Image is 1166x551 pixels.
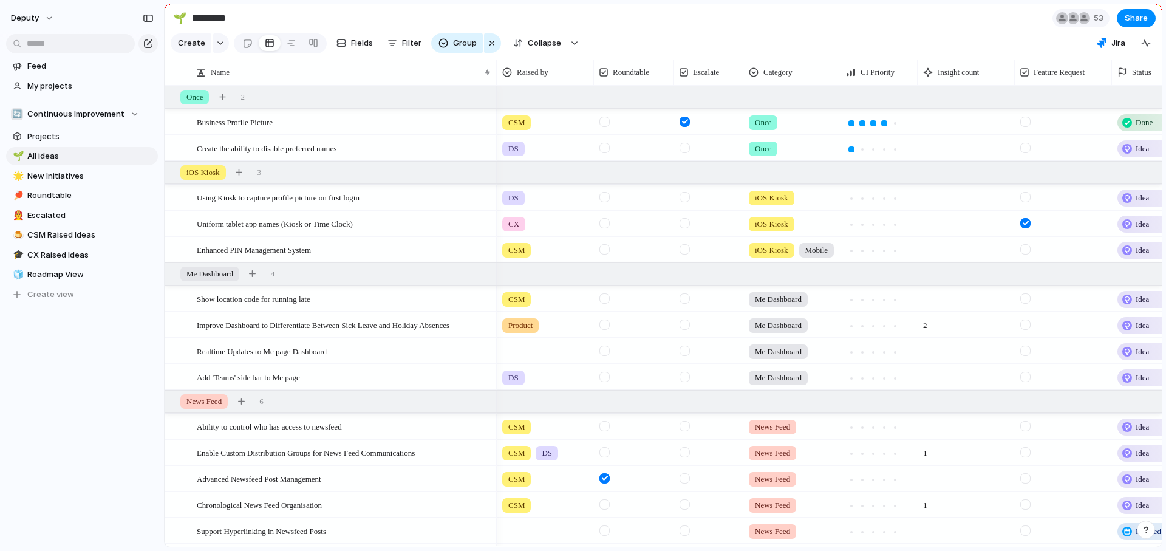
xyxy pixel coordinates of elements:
button: 🔄Continuous Improvement [6,105,158,123]
span: Idea [1136,421,1149,433]
span: Realtime Updates to Me page Dashboard [197,344,327,358]
span: 1 [918,440,932,459]
button: Fields [332,33,378,53]
span: Me Dashboard [755,320,802,332]
span: Group [453,37,477,49]
span: News Feed [186,395,222,408]
span: Name [211,66,230,78]
span: 3 [257,166,262,179]
span: Idea [1136,192,1149,204]
button: 🌱 [170,9,189,28]
span: CSM [508,473,525,485]
span: deputy [11,12,39,24]
div: 🌱 [173,10,186,26]
span: Idea [1136,473,1149,485]
span: Idea [1136,346,1149,358]
span: Projects [27,131,154,143]
button: 🧊 [11,269,23,281]
span: Idea [1136,218,1149,230]
span: 2 [918,313,932,332]
span: DS [508,143,519,155]
button: Group [431,33,483,53]
div: 🔄 [11,108,23,120]
span: Business Profile Picture [197,115,273,129]
span: CSM [508,293,525,306]
span: CSM [508,499,525,512]
button: Collapse [506,33,567,53]
span: Mobile [805,244,828,256]
span: Uniform tablet app names (Kiosk or Time Clock) [197,216,353,230]
a: Projects [6,128,158,146]
a: 🏓Roundtable [6,187,158,205]
span: Done [1136,117,1153,129]
span: Escalate [693,66,719,78]
button: 🌟 [11,170,23,182]
span: Idea [1136,143,1149,155]
span: CSM [508,421,525,433]
span: Me Dashboard [755,372,802,384]
span: Raised by [517,66,548,78]
span: CX [508,218,519,230]
span: CSM [508,244,525,256]
span: CX Raised Ideas [27,249,154,261]
span: Feed [27,60,154,72]
span: Idea [1136,244,1149,256]
span: Collapse [528,37,561,49]
span: CSM [508,117,525,129]
a: 👨‍🚒Escalated [6,207,158,225]
a: 🌟New Initiatives [6,167,158,185]
button: 🌱 [11,150,23,162]
span: DS [542,447,552,459]
span: Once [755,143,771,155]
span: Idea [1136,372,1149,384]
span: Status [1132,66,1151,78]
span: CSM Raised Ideas [27,229,154,241]
span: Jira [1111,37,1125,49]
span: Roundtable [613,66,649,78]
div: 🏓 [13,189,21,203]
span: CSM [508,447,525,459]
a: 🌱All ideas [6,147,158,165]
span: Escalated [27,210,154,222]
span: Using Kiosk to capture profile picture on first login [197,190,360,204]
span: 1 [918,493,932,512]
span: Enhanced PIN Management System [197,242,311,256]
span: 6 [259,395,264,408]
div: 🍮 [13,228,21,242]
span: Advanced Newsfeed Post Management [197,471,321,485]
span: New Initiatives [27,170,154,182]
span: Improve Dashboard to Differentiate Between Sick Leave and Holiday Absences [197,318,449,332]
span: CI Priority [861,66,895,78]
span: Create view [27,289,74,301]
a: 🎓CX Raised Ideas [6,246,158,264]
span: Once [755,117,771,129]
span: Share [1125,12,1148,24]
span: Idea [1136,499,1149,512]
span: Me Dashboard [755,346,802,358]
a: 🍮CSM Raised Ideas [6,226,158,244]
span: iOS Kiosk [755,218,788,230]
button: Jira [1092,34,1130,52]
span: Idea [1136,293,1149,306]
span: Roundtable [27,190,154,202]
span: Ability to control who has access to newsfeed [197,419,342,433]
span: Insight count [938,66,979,78]
span: News Feed [755,421,790,433]
span: DS [508,192,519,204]
button: deputy [5,9,60,28]
span: Me Dashboard [755,293,802,306]
div: 🌱 [13,149,21,163]
span: Add 'Teams' side bar to Me page [197,370,300,384]
span: iOS Kiosk [755,244,788,256]
button: 🍮 [11,229,23,241]
button: 🎓 [11,249,23,261]
span: All ideas [27,150,154,162]
span: News Feed [755,499,790,512]
button: Create view [6,286,158,304]
a: Feed [6,57,158,75]
span: iOS Kiosk [186,166,220,179]
div: 🎓 [13,248,21,262]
